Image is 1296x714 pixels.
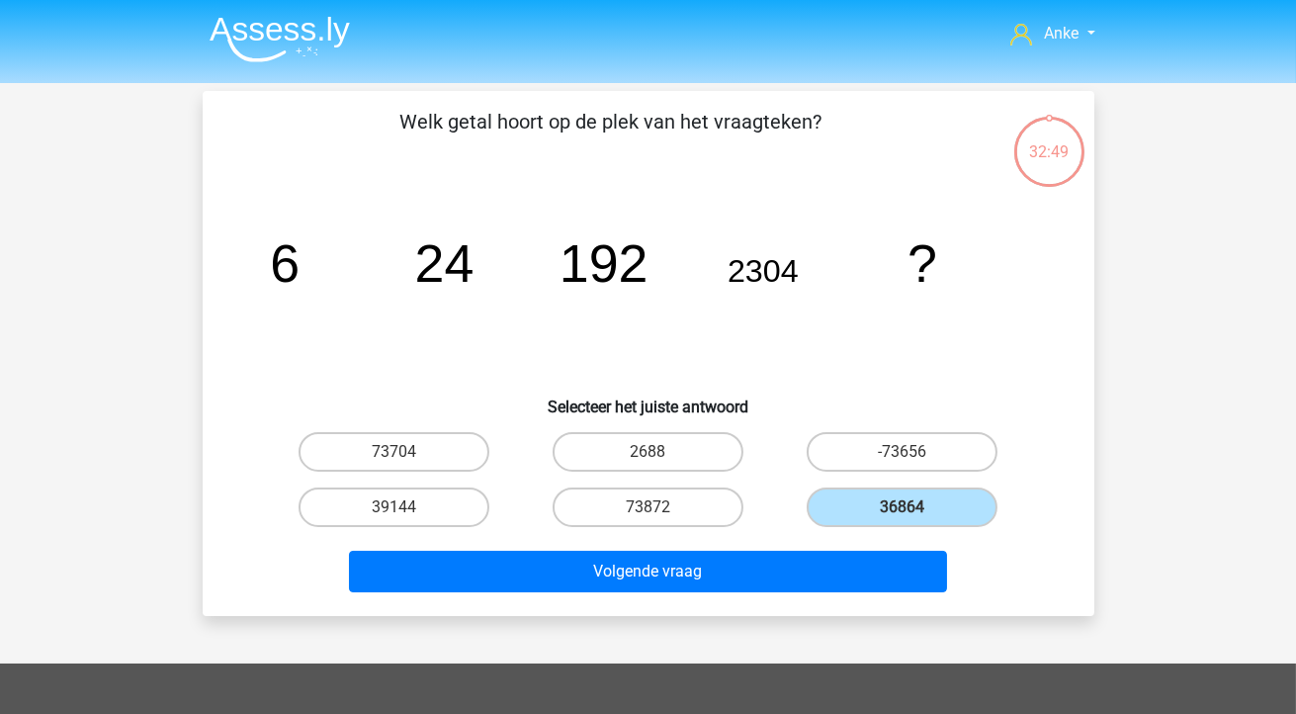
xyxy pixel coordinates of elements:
[553,432,743,472] label: 2688
[807,488,997,527] label: 36864
[234,107,989,166] p: Welk getal hoort op de plek van het vraagteken?
[553,488,743,527] label: 73872
[299,432,489,472] label: 73704
[210,16,350,62] img: Assessly
[299,488,489,527] label: 39144
[728,253,799,289] tspan: 2304
[1044,24,1079,43] span: Anke
[414,233,474,293] tspan: 24
[349,551,947,592] button: Volgende vraag
[807,432,997,472] label: -73656
[907,233,937,293] tspan: ?
[234,382,1063,416] h6: Selecteer het juiste antwoord
[270,233,300,293] tspan: 6
[1012,115,1086,164] div: 32:49
[1002,22,1102,45] a: Anke
[559,233,648,293] tspan: 192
